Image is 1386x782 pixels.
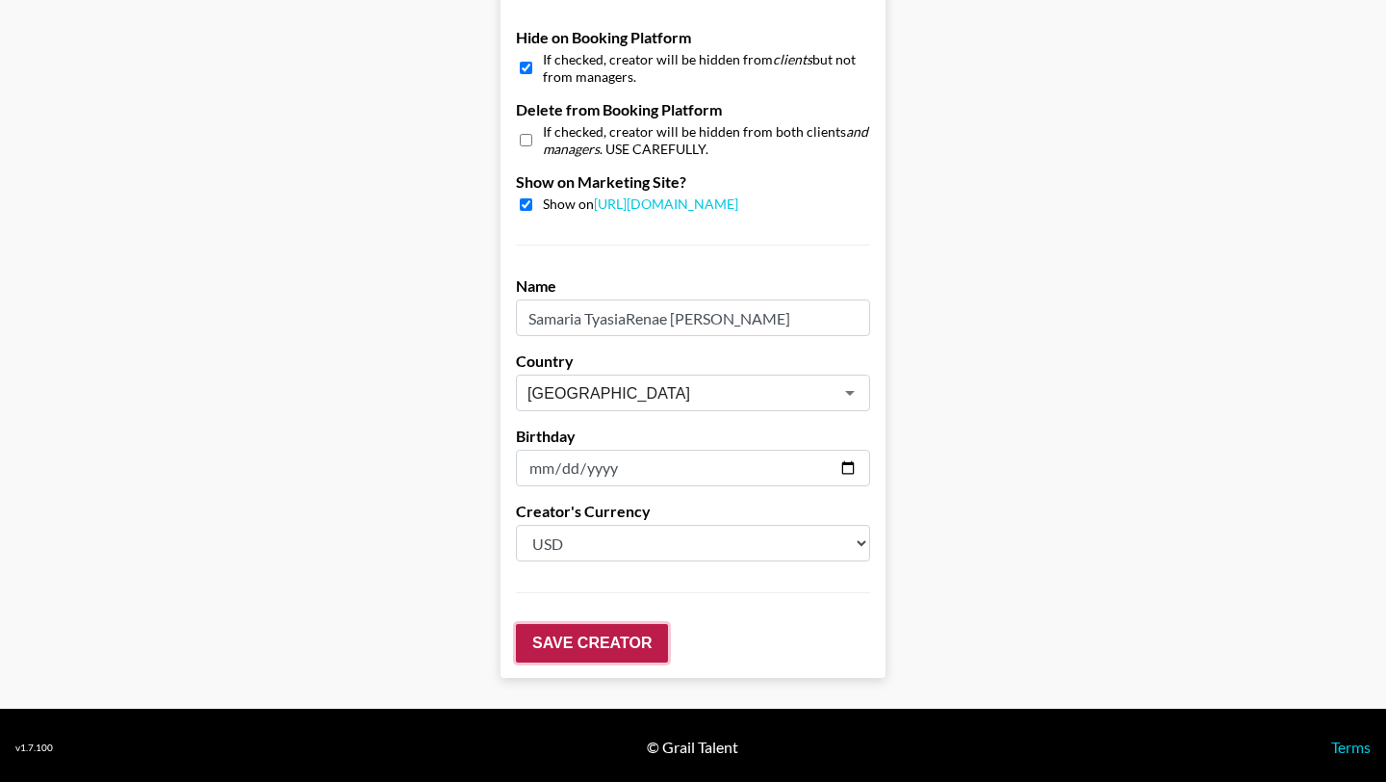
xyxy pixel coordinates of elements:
[543,123,868,157] em: and managers
[516,276,870,296] label: Name
[516,28,870,47] label: Hide on Booking Platform
[516,427,870,446] label: Birthday
[1331,738,1371,756] a: Terms
[773,51,812,67] em: clients
[543,195,738,214] span: Show on
[836,379,863,406] button: Open
[516,100,870,119] label: Delete from Booking Platform
[543,51,870,85] span: If checked, creator will be hidden from but not from managers.
[516,502,870,521] label: Creator's Currency
[516,624,668,663] input: Save Creator
[594,195,738,212] a: [URL][DOMAIN_NAME]
[516,352,870,371] label: Country
[15,742,53,754] div: v 1.7.100
[516,172,870,192] label: Show on Marketing Site?
[647,738,738,757] div: © Grail Talent
[543,123,870,157] span: If checked, creator will be hidden from both clients . USE CAREFULLY.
